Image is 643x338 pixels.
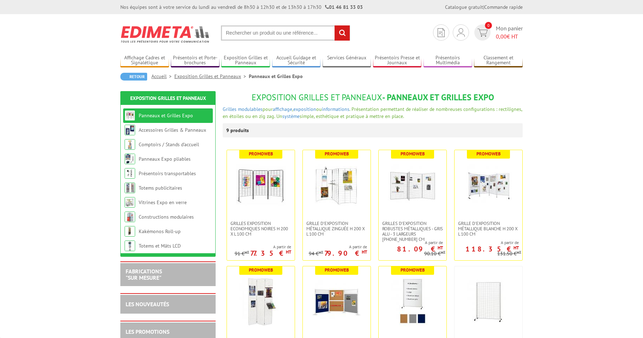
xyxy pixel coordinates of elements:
a: Exposition Grilles et Panneaux [221,55,270,66]
a: Grilles [223,106,236,112]
p: 118.35 € [465,247,519,251]
a: Grilles d'exposition robustes métalliques - gris alu - 3 largeurs [PHONE_NUMBER] cm [379,221,446,242]
sup: HT [362,249,367,255]
a: Kakémonos Roll-up [139,228,181,235]
img: Panneaux et Grilles Expo [125,110,135,121]
img: devis rapide [438,28,445,37]
b: Promoweb [249,151,273,157]
img: devis rapide [457,28,465,37]
a: Présentoirs transportables [139,170,196,177]
a: Exposition Grilles et Panneaux [130,95,206,101]
a: Catalogue gratuit [445,4,483,10]
span: Grilles Exposition Economiques Noires H 200 x L 100 cm [230,221,291,237]
a: Totems publicitaires [139,185,182,191]
a: Grille d'exposition métallique blanche H 200 x L 100 cm [455,221,522,237]
sup: HT [517,250,521,255]
p: 90.10 € [424,251,445,256]
sup: HT [286,249,291,255]
a: devis rapide 0 Mon panier 0,00€ HT [473,24,523,41]
a: Exposition Grilles et Panneaux [174,73,249,79]
span: A partir de [309,244,367,250]
img: Totems publicitaires [125,183,135,193]
span: A partir de [235,244,291,250]
span: Grille d'exposition métallique blanche H 200 x L 100 cm [458,221,519,237]
b: Promoweb [401,151,425,157]
b: Promoweb [476,151,501,157]
a: LES PROMOTIONS [126,328,169,335]
a: Panneaux Expo pliables [139,156,191,162]
input: rechercher [335,25,350,41]
span: Mon panier [496,24,523,41]
p: 79.90 € [324,251,367,255]
span: 0,00 [496,33,507,40]
img: devis rapide [477,29,488,37]
img: Grilles d'exposition robustes métalliques - gris alu - 3 largeurs 70-100-120 cm [388,161,437,210]
b: Promoweb [325,267,349,273]
span: € HT [496,32,523,41]
span: pour , ou . Présentation permettant de réaliser de nombreuses configurations : rectilignes, en ét... [223,106,522,119]
img: Constructions modulaires [125,212,135,222]
img: Totems et Mâts LCD [125,241,135,251]
a: informations [322,106,349,112]
a: Comptoirs / Stands d'accueil [139,141,199,148]
a: LES NOUVEAUTÉS [126,301,169,308]
img: Présentoirs transportables [125,168,135,179]
input: Rechercher un produit ou une référence... [221,25,350,41]
img: Grille d'exposition métallique blanche H 200 x L 100 cm [464,161,513,210]
h1: - Panneaux et Grilles Expo [223,93,523,102]
a: Retour [120,73,147,81]
sup: HT [513,245,519,251]
img: Panneaux & Grilles modulables - liège, feutrine grise ou bleue, blanc laqué ou gris alu [312,277,361,326]
img: Edimeta [120,21,210,47]
sup: HT [245,250,249,255]
a: FABRICATIONS"Sur Mesure" [126,268,162,281]
a: exposition [293,106,316,112]
a: Affichage Cadres et Signalétique [120,55,169,66]
a: Services Généraux [323,55,371,66]
img: Vitrines Expo en verre [125,197,135,208]
a: modulables [238,106,263,112]
a: Présentoirs Multimédia [423,55,472,66]
img: Kakémonos Roll-up [125,226,135,237]
img: Comptoirs / Stands d'accueil [125,139,135,150]
img: Panneaux Affichage et Ecriture Mobiles - finitions liège punaisable, feutrine gris clair ou bleue... [388,277,437,326]
a: Présentoirs Presse et Journaux [373,55,422,66]
div: | [445,4,523,11]
a: Grille d'exposition métallique Zinguée H 200 x L 100 cm [303,221,371,237]
strong: 01 46 81 33 03 [325,4,363,10]
a: Constructions modulaires [139,214,194,220]
sup: HT [438,245,443,251]
a: Vitrines Expo en verre [139,199,187,206]
img: Grille d'exposition métallique Zinguée H 200 x L 100 cm [312,161,361,210]
sup: HT [319,250,323,255]
span: A partir de [379,240,443,245]
img: Grille d'exposition économique blanche, fixation murale, paravent ou sur pied [236,277,286,326]
span: Exposition Grilles et Panneaux [252,92,382,103]
a: Classement et Rangement [474,55,523,66]
div: Nos équipes sont à votre service du lundi au vendredi de 8h30 à 12h30 et de 13h30 à 17h30 [120,4,363,11]
a: système [282,113,300,119]
p: 91 € [235,251,249,256]
a: Panneaux et Grilles Expo [139,112,193,119]
a: Présentoirs et Porte-brochures [171,55,220,66]
span: 0 [485,22,492,29]
span: A partir de [455,240,519,245]
a: Commande rapide [484,4,523,10]
p: 9 produits [226,123,253,137]
a: Accueil [151,73,174,79]
img: Panneaux Exposition Grilles mobiles sur roulettes - gris clair [464,277,513,326]
span: Grille d'exposition métallique Zinguée H 200 x L 100 cm [306,221,367,237]
p: 131.50 € [497,251,521,256]
a: affichage [273,106,292,112]
img: Accessoires Grilles & Panneaux [125,125,135,135]
a: Totems et Mâts LCD [139,243,181,249]
span: Grilles d'exposition robustes métalliques - gris alu - 3 largeurs [PHONE_NUMBER] cm [382,221,443,242]
sup: HT [441,250,445,255]
b: Promoweb [249,267,273,273]
p: 77.35 € [250,251,291,255]
a: Grilles Exposition Economiques Noires H 200 x L 100 cm [227,221,295,237]
img: Grilles Exposition Economiques Noires H 200 x L 100 cm [236,161,286,210]
li: Panneaux et Grilles Expo [249,73,303,80]
b: Promoweb [325,151,349,157]
a: Accessoires Grilles & Panneaux [139,127,206,133]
